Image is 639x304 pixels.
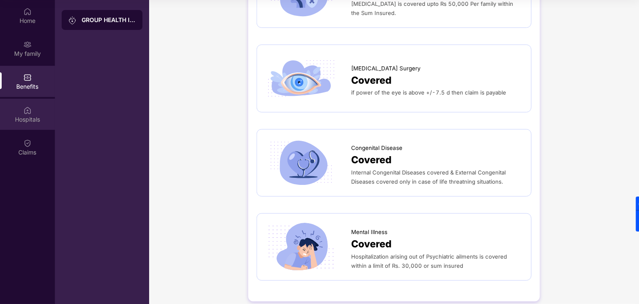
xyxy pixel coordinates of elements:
[23,73,32,82] img: svg+xml;base64,PHN2ZyBpZD0iQmVuZWZpdHMiIHhtbG5zPSJodHRwOi8vd3d3LnczLm9yZy8yMDAwL3N2ZyIgd2lkdGg9Ij...
[351,89,506,96] span: if power of the eye is above +/-7.5 d then claim is payable
[23,7,32,16] img: svg+xml;base64,PHN2ZyBpZD0iSG9tZSIgeG1sbnM9Imh0dHA6Ly93d3cudzMub3JnLzIwMDAvc3ZnIiB3aWR0aD0iMjAiIG...
[351,64,421,73] span: [MEDICAL_DATA] Surgery
[351,152,392,168] span: Covered
[351,73,392,88] span: Covered
[351,169,506,185] span: Internal Congenital Diseases covered & External Congenital Diseases covered only in case of life ...
[351,237,392,252] span: Covered
[351,0,513,16] span: [MEDICAL_DATA] is covered upto Rs 50,000 Per family within the Sum Insured.
[23,106,32,115] img: svg+xml;base64,PHN2ZyBpZD0iSG9zcGl0YWxzIiB4bWxucz0iaHR0cDovL3d3dy53My5vcmcvMjAwMC9zdmciIHdpZHRoPS...
[68,16,77,25] img: svg+xml;base64,PHN2ZyB3aWR0aD0iMjAiIGhlaWdodD0iMjAiIHZpZXdCb3g9IjAgMCAyMCAyMCIgZmlsbD0ibm9uZSIgeG...
[265,53,337,103] img: icon
[351,228,387,237] span: Mental Illness
[23,40,32,49] img: svg+xml;base64,PHN2ZyB3aWR0aD0iMjAiIGhlaWdodD0iMjAiIHZpZXdCb3g9IjAgMCAyMCAyMCIgZmlsbD0ibm9uZSIgeG...
[82,16,136,24] div: GROUP HEALTH INSURANCE
[265,138,337,188] img: icon
[351,253,507,269] span: Hospitalization arising out of Psychiatric ailments is covered within a limit of Rs. 30,000 or su...
[23,139,32,147] img: svg+xml;base64,PHN2ZyBpZD0iQ2xhaW0iIHhtbG5zPSJodHRwOi8vd3d3LnczLm9yZy8yMDAwL3N2ZyIgd2lkdGg9IjIwIi...
[265,222,337,272] img: icon
[351,144,402,152] span: Congenital Disease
